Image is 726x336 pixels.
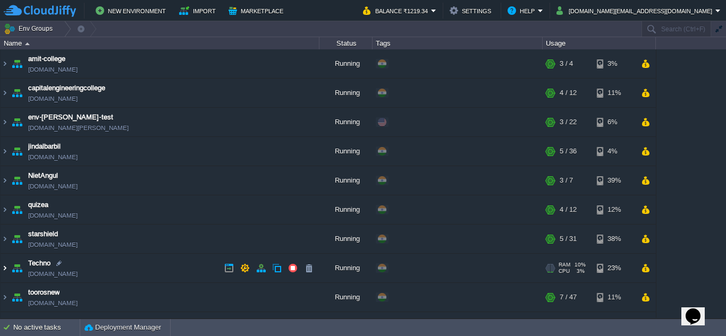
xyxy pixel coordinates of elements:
[560,166,573,195] div: 3 / 7
[363,4,431,17] button: Balance ₹1219.34
[85,322,161,333] button: Deployment Manager
[597,254,631,282] div: 23%
[28,181,78,192] a: [DOMAIN_NAME]
[319,108,373,136] div: Running
[319,166,373,195] div: Running
[28,93,78,104] a: [DOMAIN_NAME]
[319,49,373,78] div: Running
[560,79,577,107] div: 4 / 12
[28,316,60,327] a: yppschool
[1,49,9,78] img: AMDAwAAAACH5BAEAAAAALAAAAAABAAEAAAICRAEAOw==
[559,262,570,268] span: RAM
[1,108,9,136] img: AMDAwAAAACH5BAEAAAAALAAAAAABAAEAAAICRAEAOw==
[28,229,58,239] a: starshield
[559,268,570,274] span: CPU
[556,4,715,17] button: [DOMAIN_NAME][EMAIL_ADDRESS][DOMAIN_NAME]
[229,4,286,17] button: Marketplace
[597,195,631,224] div: 12%
[597,108,631,136] div: 6%
[10,225,24,253] img: AMDAwAAAACH5BAEAAAAALAAAAAABAAEAAAICRAEAOw==
[597,49,631,78] div: 3%
[179,4,219,17] button: Import
[28,170,58,181] a: NietAngul
[560,225,577,253] div: 5 / 31
[10,195,24,224] img: AMDAwAAAACH5BAEAAAAALAAAAAABAAEAAAICRAEAOw==
[1,79,9,107] img: AMDAwAAAACH5BAEAAAAALAAAAAABAAEAAAICRAEAOw==
[1,137,9,166] img: AMDAwAAAACH5BAEAAAAALAAAAAABAAEAAAICRAEAOw==
[28,141,61,152] a: jindalbarbil
[10,137,24,166] img: AMDAwAAAACH5BAEAAAAALAAAAAABAAEAAAICRAEAOw==
[10,283,24,312] img: AMDAwAAAACH5BAEAAAAALAAAAAABAAEAAAICRAEAOw==
[373,37,542,49] div: Tags
[4,4,76,18] img: CloudJiffy
[28,112,113,123] a: env-[PERSON_NAME]-test
[28,64,78,75] a: [DOMAIN_NAME]
[560,108,577,136] div: 3 / 22
[10,79,24,107] img: AMDAwAAAACH5BAEAAAAALAAAAAABAAEAAAICRAEAOw==
[560,137,577,166] div: 5 / 36
[28,269,78,279] a: [DOMAIN_NAME]
[320,37,372,49] div: Status
[1,283,9,312] img: AMDAwAAAACH5BAEAAAAALAAAAAABAAEAAAICRAEAOw==
[4,21,56,36] button: Env Groups
[28,258,50,269] a: Techno
[508,4,538,17] button: Help
[597,283,631,312] div: 11%
[560,283,577,312] div: 7 / 47
[28,200,48,210] a: quizea
[28,123,129,133] a: [DOMAIN_NAME][PERSON_NAME]
[28,210,78,221] a: [DOMAIN_NAME]
[10,254,24,282] img: AMDAwAAAACH5BAEAAAAALAAAAAABAAEAAAICRAEAOw==
[574,268,585,274] span: 3%
[1,254,9,282] img: AMDAwAAAACH5BAEAAAAALAAAAAABAAEAAAICRAEAOw==
[319,137,373,166] div: Running
[28,54,65,64] a: amit-college
[319,254,373,282] div: Running
[597,166,631,195] div: 39%
[575,262,586,268] span: 10%
[28,287,60,298] a: toorosnew
[28,298,78,308] a: [DOMAIN_NAME]
[1,37,319,49] div: Name
[319,195,373,224] div: Running
[28,83,105,93] a: capitalengineeringcollege
[319,225,373,253] div: Running
[543,37,655,49] div: Usage
[28,152,78,162] a: [DOMAIN_NAME]
[96,4,169,17] button: New Environment
[13,319,80,336] div: No active tasks
[1,166,9,195] img: AMDAwAAAACH5BAEAAAAALAAAAAABAAEAAAICRAEAOw==
[1,225,9,253] img: AMDAwAAAACH5BAEAAAAALAAAAAABAAEAAAICRAEAOw==
[681,294,715,325] iframe: chat widget
[450,4,494,17] button: Settings
[25,42,30,45] img: AMDAwAAAACH5BAEAAAAALAAAAAABAAEAAAICRAEAOw==
[10,49,24,78] img: AMDAwAAAACH5BAEAAAAALAAAAAABAAEAAAICRAEAOw==
[560,195,577,224] div: 4 / 12
[28,239,78,250] a: [DOMAIN_NAME]
[597,225,631,253] div: 38%
[319,283,373,312] div: Running
[560,49,573,78] div: 3 / 4
[319,79,373,107] div: Running
[597,137,631,166] div: 4%
[10,166,24,195] img: AMDAwAAAACH5BAEAAAAALAAAAAABAAEAAAICRAEAOw==
[597,79,631,107] div: 11%
[1,195,9,224] img: AMDAwAAAACH5BAEAAAAALAAAAAABAAEAAAICRAEAOw==
[10,108,24,136] img: AMDAwAAAACH5BAEAAAAALAAAAAABAAEAAAICRAEAOw==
